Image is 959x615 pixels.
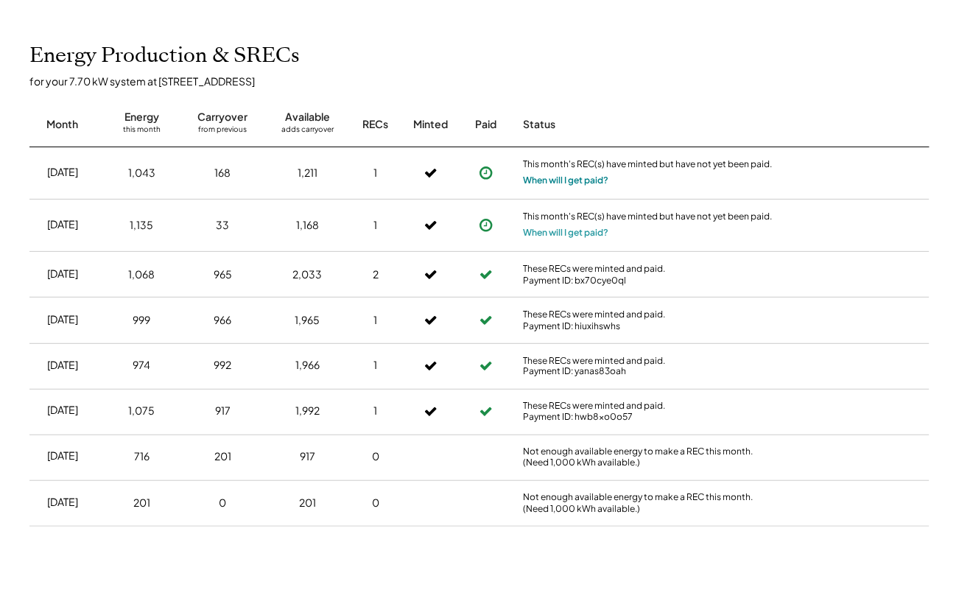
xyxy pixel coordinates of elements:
[47,312,78,327] div: [DATE]
[523,401,773,424] div: These RECs were minted and paid. Payment ID: hwb8xo0o57
[523,355,773,378] div: These RECs were minted and paid. Payment ID: yanas83oah
[129,267,155,282] div: 1,068
[129,404,155,419] div: 1,075
[214,313,232,328] div: 966
[299,496,316,511] div: 201
[123,124,161,139] div: this month
[134,450,150,465] div: 716
[214,359,232,373] div: 992
[133,496,150,511] div: 201
[214,267,232,282] div: 965
[373,267,379,282] div: 2
[523,446,773,469] div: Not enough available energy to make a REC this month. (Need 1,000 kWh available.)
[476,117,497,132] div: Paid
[523,211,773,225] div: This month's REC(s) have minted but have not yet been paid.
[47,449,78,464] div: [DATE]
[374,404,378,419] div: 1
[47,404,78,418] div: [DATE]
[214,450,231,465] div: 201
[372,496,379,511] div: 0
[523,225,608,240] button: When will I get paid?
[133,359,151,373] div: 974
[475,214,497,236] button: Payment approved, but not yet initiated.
[215,166,231,180] div: 168
[47,496,78,510] div: [DATE]
[47,217,78,232] div: [DATE]
[285,110,330,124] div: Available
[298,166,317,180] div: 1,211
[523,309,773,331] div: These RECs were minted and paid. Payment ID: hiuxihswhs
[215,404,231,419] div: 917
[47,165,78,180] div: [DATE]
[523,492,773,515] div: Not enough available energy to make a REC this month. (Need 1,000 kWh available.)
[199,124,247,139] div: from previous
[374,166,378,180] div: 1
[293,267,323,282] div: 2,033
[47,358,78,373] div: [DATE]
[133,313,151,328] div: 999
[475,162,497,184] button: Payment approved, but not yet initiated.
[217,218,230,233] div: 33
[219,496,227,511] div: 0
[47,117,79,132] div: Month
[523,158,773,173] div: This month's REC(s) have minted but have not yet been paid.
[374,313,378,328] div: 1
[523,117,773,132] div: Status
[523,173,608,188] button: When will I get paid?
[523,263,773,286] div: These RECs were minted and paid. Payment ID: bx70cye0ql
[363,117,389,132] div: RECs
[296,218,319,233] div: 1,168
[300,450,315,465] div: 917
[29,74,944,88] div: for your 7.70 kW system at [STREET_ADDRESS]
[295,313,320,328] div: 1,965
[281,124,334,139] div: adds carryover
[47,267,78,281] div: [DATE]
[372,450,379,465] div: 0
[198,110,248,124] div: Carryover
[130,218,154,233] div: 1,135
[29,43,300,68] h2: Energy Production & SRECs
[295,359,320,373] div: 1,966
[295,404,320,419] div: 1,992
[374,359,378,373] div: 1
[124,110,159,124] div: Energy
[414,117,449,132] div: Minted
[374,218,378,233] div: 1
[128,166,155,180] div: 1,043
